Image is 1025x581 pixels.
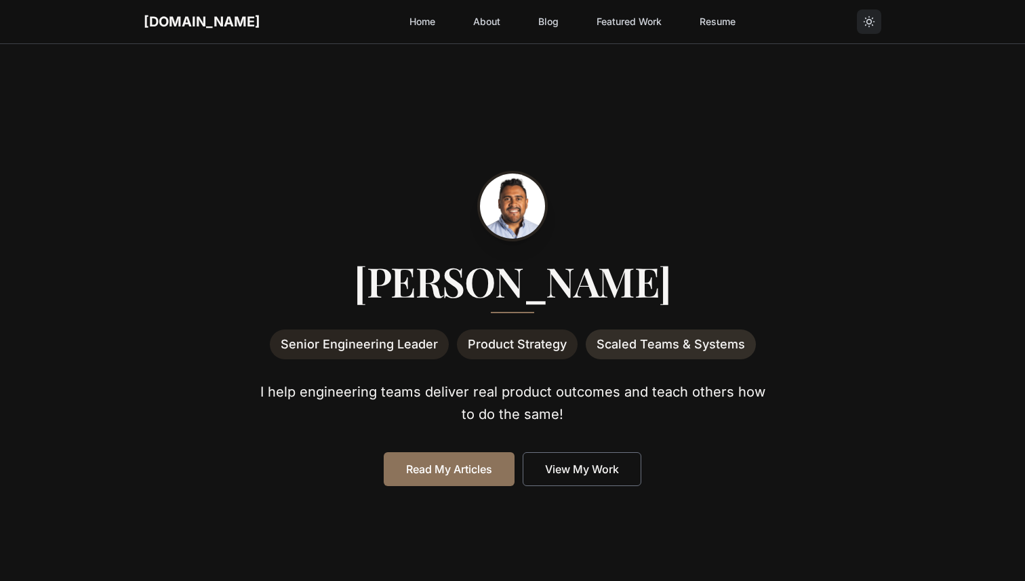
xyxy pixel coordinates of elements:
a: View my talks, publications, and professional work [523,452,641,486]
span: Senior Engineering Leader [270,329,449,359]
a: Home [401,9,443,34]
img: Sergio Cruz [480,174,545,239]
span: Scaled Teams & Systems [586,329,756,359]
a: Featured Work [588,9,670,34]
a: About [465,9,508,34]
a: Read my articles about engineering leadership and product strategy [384,452,515,486]
h1: [PERSON_NAME] [144,260,881,301]
p: I help engineering teams deliver real product outcomes and teach others how to do the same! [252,381,773,425]
a: Resume [691,9,744,34]
a: [DOMAIN_NAME] [144,14,260,30]
button: Toggle theme [857,9,881,34]
a: Blog [530,9,567,34]
span: Product Strategy [457,329,578,359]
